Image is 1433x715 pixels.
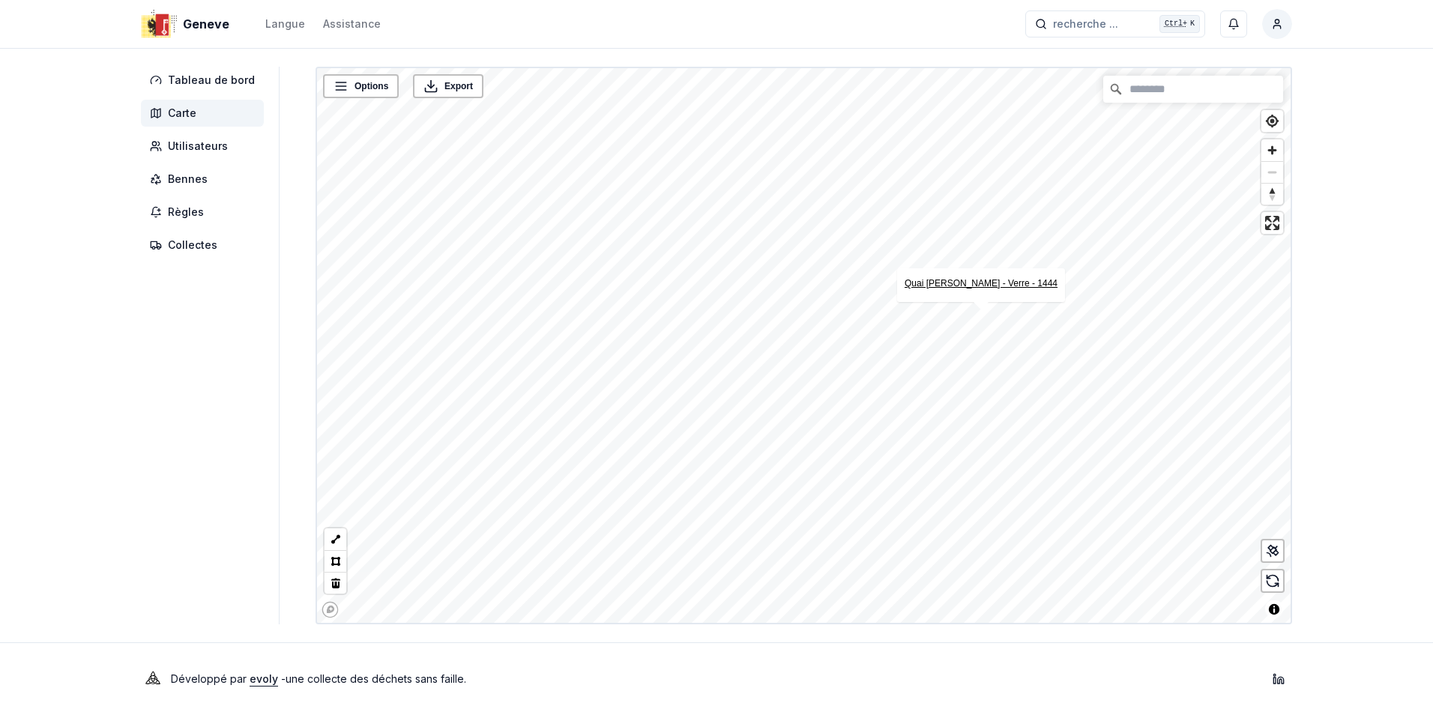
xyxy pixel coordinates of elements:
[1053,16,1118,31] span: recherche ...
[325,550,346,572] button: Polygon tool (p)
[168,73,255,88] span: Tableau de bord
[168,172,208,187] span: Bennes
[168,106,196,121] span: Carte
[1261,110,1283,132] button: Find my location
[168,238,217,253] span: Collectes
[250,672,278,685] a: evoly
[325,572,346,594] button: Delete
[1261,183,1283,205] button: Reset bearing to north
[141,133,270,160] a: Utilisateurs
[1261,161,1283,183] button: Zoom out
[1261,184,1283,205] span: Reset bearing to north
[355,79,388,94] span: Options
[1261,212,1283,234] button: Enter fullscreen
[317,68,1300,626] canvas: Map
[1261,162,1283,183] span: Zoom out
[1103,76,1283,103] input: Chercher
[183,15,229,33] span: Geneve
[141,232,270,259] a: Collectes
[325,528,346,550] button: LineString tool (l)
[322,601,339,618] a: Mapbox logo
[323,15,381,33] a: Assistance
[905,278,1058,289] a: Quai [PERSON_NAME] - Verre - 1444
[141,100,270,127] a: Carte
[1025,10,1205,37] button: recherche ...Ctrl+K
[168,139,228,154] span: Utilisateurs
[141,6,177,42] img: Geneve Logo
[265,16,305,31] div: Langue
[1265,600,1283,618] button: Toggle attribution
[171,669,466,690] p: Développé par - une collecte des déchets sans faille .
[265,15,305,33] button: Langue
[1261,139,1283,161] button: Zoom in
[141,166,270,193] a: Bennes
[444,79,473,94] span: Export
[141,667,165,691] img: Evoly Logo
[141,67,270,94] a: Tableau de bord
[141,199,270,226] a: Règles
[141,15,235,33] a: Geneve
[168,205,204,220] span: Règles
